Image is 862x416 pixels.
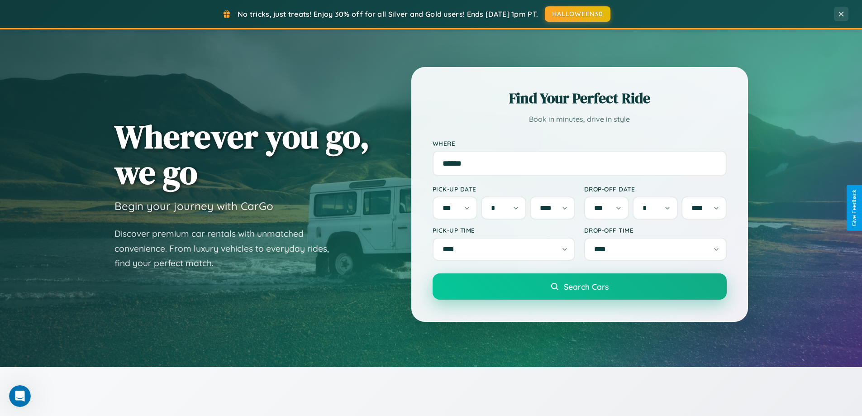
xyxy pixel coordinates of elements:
h1: Wherever you go, we go [114,119,370,190]
label: Pick-up Date [433,185,575,193]
h3: Begin your journey with CarGo [114,199,273,213]
button: Search Cars [433,273,727,300]
span: No tricks, just treats! Enjoy 30% off for all Silver and Gold users! Ends [DATE] 1pm PT. [238,10,538,19]
span: Search Cars [564,282,609,292]
p: Discover premium car rentals with unmatched convenience. From luxury vehicles to everyday rides, ... [114,226,341,271]
label: Drop-off Time [584,226,727,234]
h2: Find Your Perfect Ride [433,88,727,108]
iframe: Intercom live chat [9,385,31,407]
label: Where [433,139,727,147]
button: HALLOWEEN30 [545,6,610,22]
label: Pick-up Time [433,226,575,234]
p: Book in minutes, drive in style [433,113,727,126]
label: Drop-off Date [584,185,727,193]
div: Give Feedback [851,190,857,226]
